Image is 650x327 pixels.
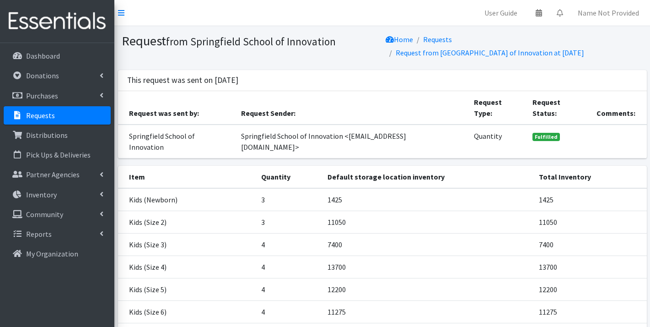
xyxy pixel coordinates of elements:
th: Quantity [256,166,322,188]
td: 7400 [533,233,646,256]
img: HumanEssentials [4,6,111,37]
td: 3 [256,188,322,211]
td: 13700 [533,256,646,278]
td: 4 [256,233,322,256]
td: Kids (Size 2) [118,211,256,233]
th: Total Inventory [533,166,646,188]
p: Community [26,210,63,219]
th: Comments: [591,91,646,125]
td: Kids (Size 5) [118,278,256,300]
td: 4 [256,300,322,323]
a: Home [386,35,413,44]
td: 12200 [322,278,533,300]
td: Kids (Newborn) [118,188,256,211]
p: My Organization [26,249,78,258]
a: Dashboard [4,47,111,65]
th: Request Type: [468,91,527,125]
span: Fulfilled [532,133,560,141]
td: 7400 [322,233,533,256]
a: Purchases [4,87,111,105]
td: Springfield School of Innovation <[EMAIL_ADDRESS][DOMAIN_NAME]> [236,125,468,158]
td: Springfield School of Innovation [118,125,236,158]
td: 11050 [533,211,646,233]
small: from Springfield School of Innovation [166,35,336,48]
p: Donations [26,71,59,80]
a: Requests [4,106,111,125]
a: Partner Agencies [4,165,111,184]
p: Distributions [26,131,68,140]
td: 12200 [533,278,646,300]
a: Community [4,205,111,223]
p: Purchases [26,91,58,100]
p: Partner Agencies [26,170,80,179]
th: Request Status: [527,91,591,125]
a: My Organization [4,245,111,263]
a: Distributions [4,126,111,144]
h1: Request [122,33,379,49]
a: Name Not Provided [570,4,646,22]
p: Dashboard [26,51,60,60]
th: Request was sent by: [118,91,236,125]
p: Reports [26,229,52,239]
a: Pick Ups & Deliveries [4,146,111,164]
th: Request Sender: [236,91,468,125]
a: Reports [4,225,111,243]
td: 4 [256,256,322,278]
a: Requests [423,35,452,44]
td: Quantity [468,125,527,158]
h3: This request was sent on [DATE] [127,76,238,85]
td: Kids (Size 6) [118,300,256,323]
td: Kids (Size 4) [118,256,256,278]
td: 11050 [322,211,533,233]
td: 1425 [533,188,646,211]
td: 1425 [322,188,533,211]
td: 13700 [322,256,533,278]
p: Pick Ups & Deliveries [26,150,91,159]
p: Requests [26,111,55,120]
td: 4 [256,278,322,300]
p: Inventory [26,190,57,199]
td: Kids (Size 3) [118,233,256,256]
a: Request from [GEOGRAPHIC_DATA] of Innovation at [DATE] [396,48,584,57]
a: User Guide [477,4,525,22]
td: 3 [256,211,322,233]
a: Inventory [4,185,111,204]
td: 11275 [533,300,646,323]
td: 11275 [322,300,533,323]
th: Item [118,166,256,188]
a: Donations [4,66,111,85]
th: Default storage location inventory [322,166,533,188]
